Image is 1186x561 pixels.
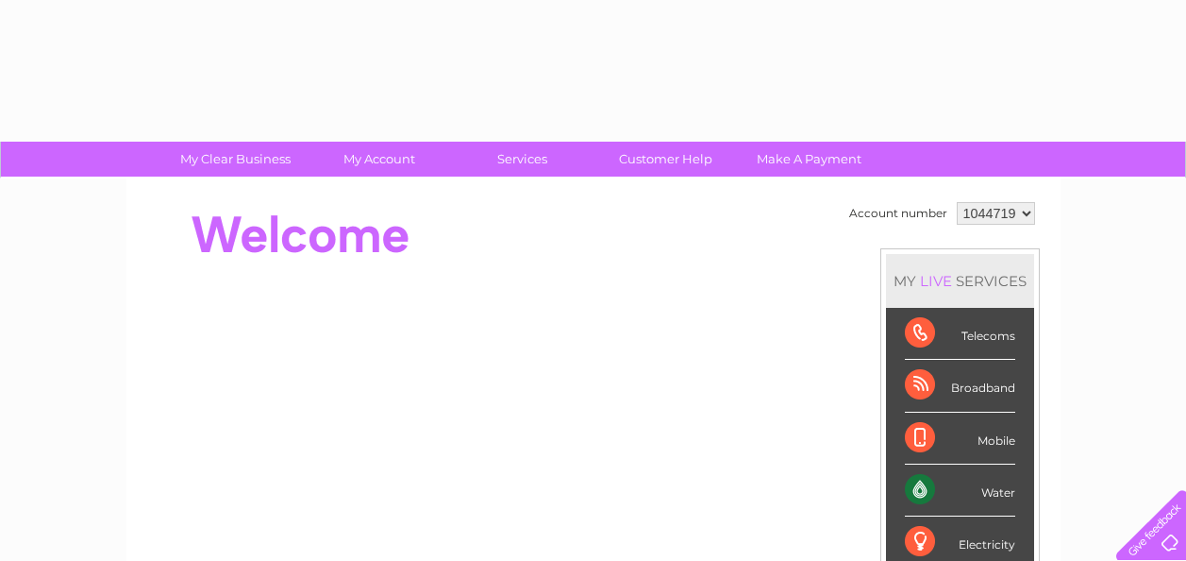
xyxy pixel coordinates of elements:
div: Water [905,465,1015,517]
a: Services [444,142,600,177]
div: LIVE [916,272,956,290]
a: My Clear Business [158,142,313,177]
div: Telecoms [905,308,1015,360]
div: Broadband [905,360,1015,412]
div: Mobile [905,413,1015,465]
td: Account number [844,197,952,229]
a: My Account [301,142,457,177]
div: MY SERVICES [886,254,1034,308]
a: Customer Help [588,142,743,177]
a: Make A Payment [731,142,887,177]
